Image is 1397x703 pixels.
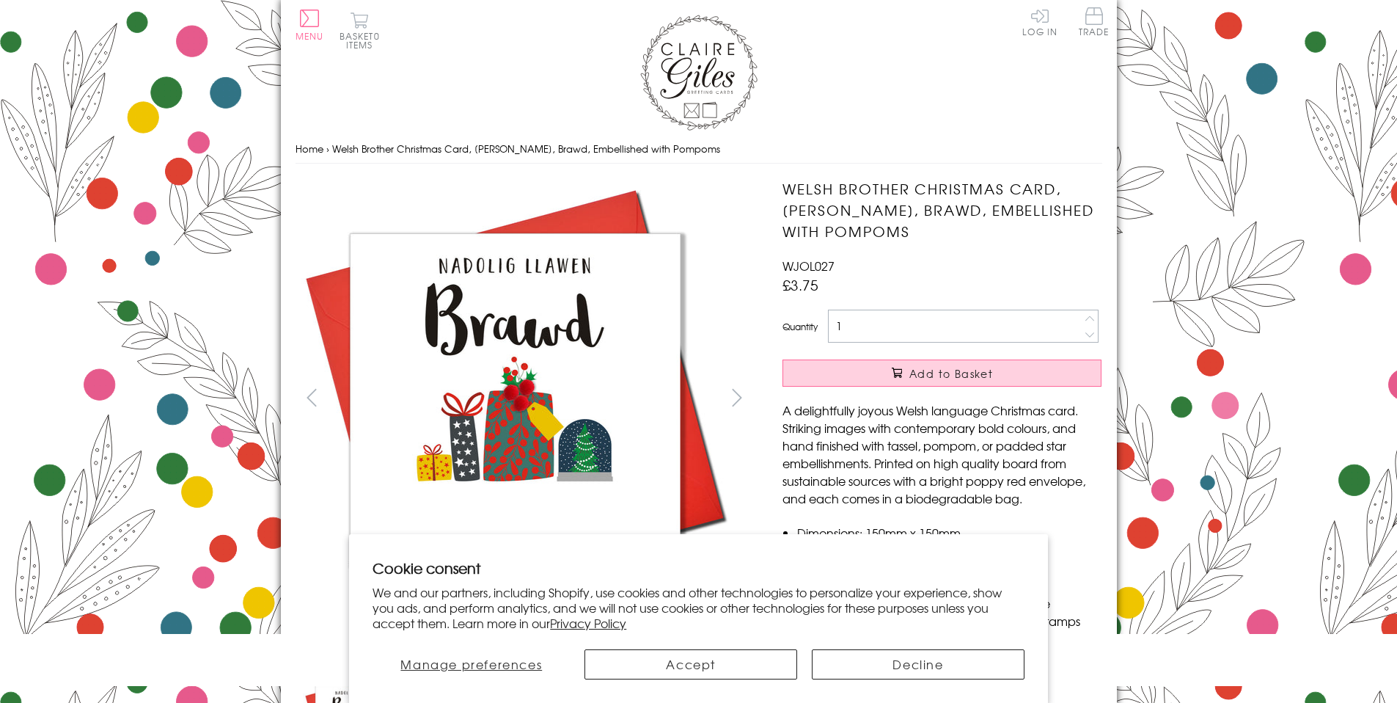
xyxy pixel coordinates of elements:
a: Log In [1022,7,1057,36]
nav: breadcrumbs [296,134,1102,164]
img: Welsh Brother Christmas Card, Nadolig Llawen, Brawd, Embellished with Pompoms [295,178,735,619]
a: Trade [1079,7,1110,39]
span: › [326,142,329,156]
button: Manage preferences [373,649,570,680]
h1: Welsh Brother Christmas Card, [PERSON_NAME], Brawd, Embellished with Pompoms [782,178,1101,241]
span: Welsh Brother Christmas Card, [PERSON_NAME], Brawd, Embellished with Pompoms [332,142,720,156]
span: £3.75 [782,274,818,295]
button: Basket0 items [340,12,380,49]
button: Add to Basket [782,360,1101,387]
a: Home [296,142,323,156]
label: Quantity [782,320,818,333]
span: Menu [296,29,324,43]
button: prev [296,381,329,414]
button: Menu [296,10,324,40]
span: Manage preferences [400,655,542,673]
img: Claire Giles Greetings Cards [640,15,758,131]
img: Welsh Brother Christmas Card, Nadolig Llawen, Brawd, Embellished with Pompoms [753,178,1193,619]
span: Add to Basket [909,366,993,381]
p: We and our partners, including Shopify, use cookies and other technologies to personalize your ex... [373,585,1024,630]
h2: Cookie consent [373,558,1024,578]
p: A delightfully joyous Welsh language Christmas card. Striking images with contemporary bold colou... [782,401,1101,507]
button: next [720,381,753,414]
li: Dimensions: 150mm x 150mm [797,524,1101,542]
span: WJOL027 [782,257,835,274]
span: Trade [1079,7,1110,36]
button: Accept [584,649,797,680]
button: Decline [812,649,1024,680]
a: Privacy Policy [550,614,626,632]
span: 0 items [346,29,380,51]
